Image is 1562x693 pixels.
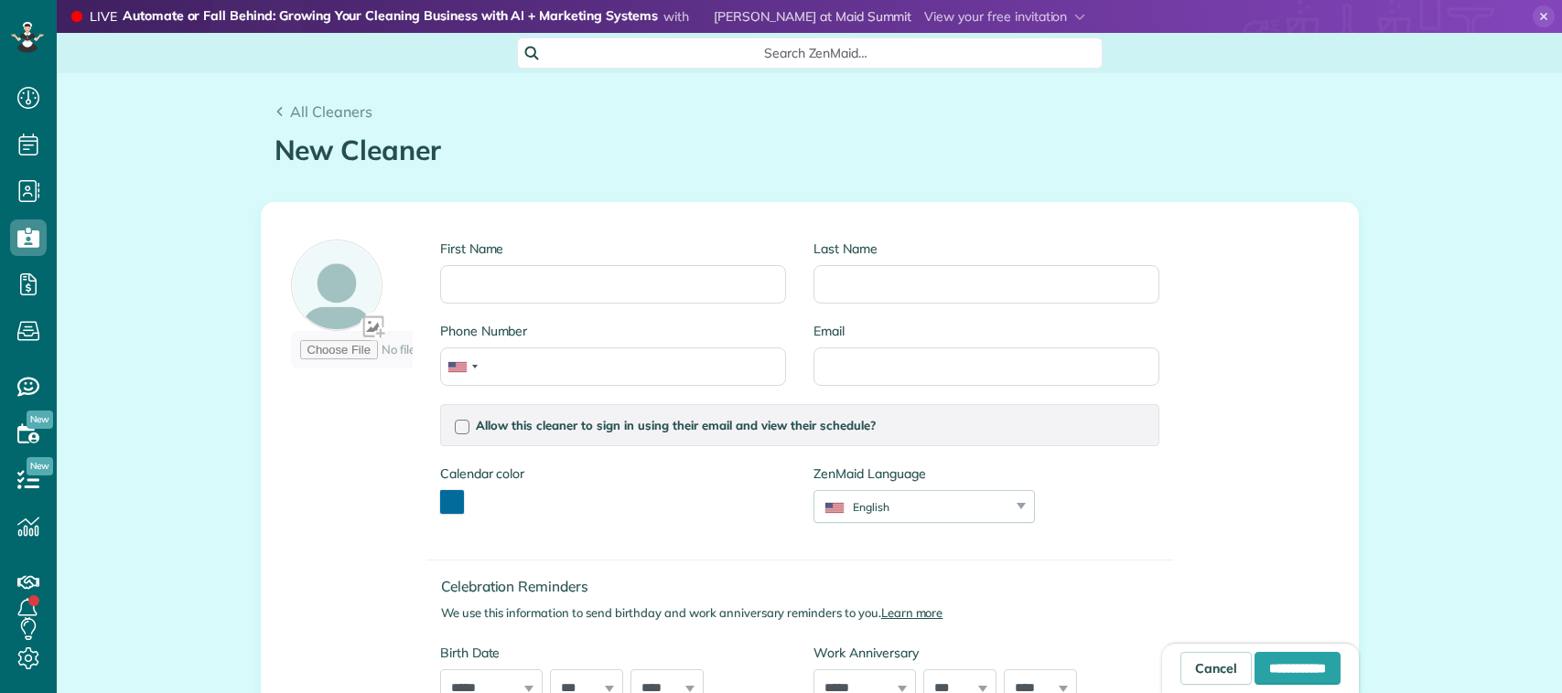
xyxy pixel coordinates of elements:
[813,464,1035,483] label: ZenMaid Language
[692,9,706,24] img: dan-young.jpg
[813,240,1159,258] label: Last Name
[881,605,943,620] a: Learn more
[27,457,53,475] span: New
[440,644,786,662] label: Birth Date
[1180,652,1252,685] a: Cancel
[290,102,372,121] span: All Cleaners
[440,490,464,514] button: toggle color picker dialog
[813,644,1159,662] label: Work Anniversary
[275,135,1345,165] h1: New Cleaner
[441,604,1174,622] p: We use this information to send birthday and work anniversary reminders to you.
[663,8,689,25] span: with
[714,8,911,25] span: [PERSON_NAME] at Maid Summit
[27,410,53,429] span: New
[275,101,373,123] a: All Cleaners
[814,499,1011,515] div: English
[441,348,483,385] div: United States: +1
[440,240,786,258] label: First Name
[441,579,1174,594] h4: Celebration Reminders
[476,418,876,432] span: Allow this cleaner to sign in using their email and view their schedule?
[813,322,1159,340] label: Email
[440,464,524,483] label: Calendar color
[440,322,786,340] label: Phone Number
[123,7,658,27] strong: Automate or Fall Behind: Growing Your Cleaning Business with AI + Marketing Systems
